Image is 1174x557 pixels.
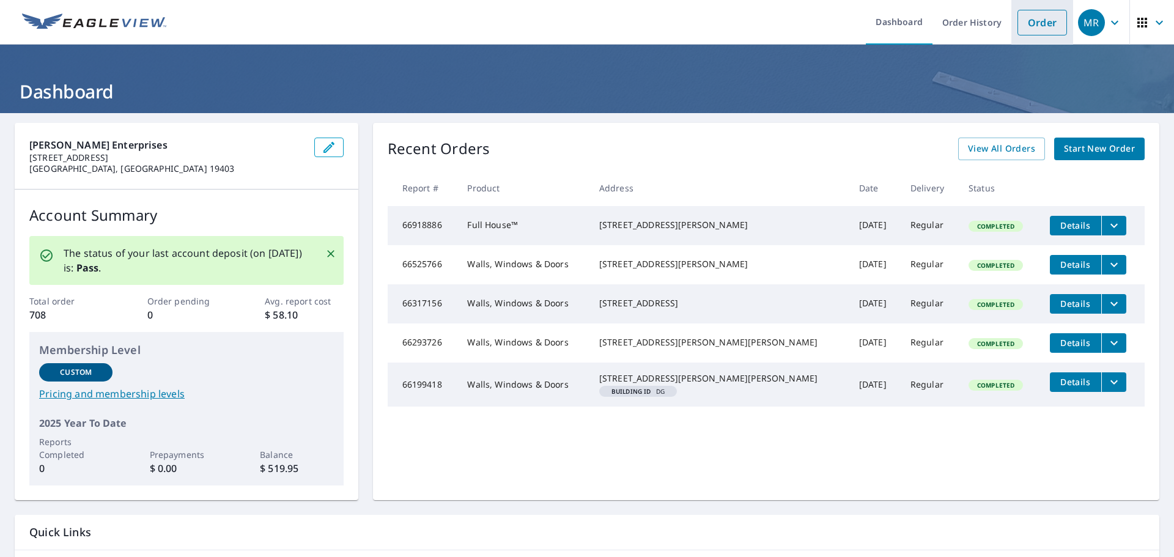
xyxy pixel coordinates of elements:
p: The status of your last account deposit (on [DATE]) is: . [64,246,311,275]
td: [DATE] [849,363,901,407]
td: Regular [901,245,959,284]
th: Product [457,170,589,206]
th: Report # [388,170,458,206]
td: 66525766 [388,245,458,284]
th: Date [849,170,901,206]
button: filesDropdownBtn-66199418 [1101,372,1126,392]
p: [STREET_ADDRESS] [29,152,305,163]
img: EV Logo [22,13,166,32]
p: $ 0.00 [150,461,223,476]
td: Walls, Windows & Doors [457,363,589,407]
p: Quick Links [29,525,1145,540]
em: Building ID [611,388,651,394]
td: [DATE] [849,284,901,323]
td: Walls, Windows & Doors [457,284,589,323]
p: $ 58.10 [265,308,343,322]
td: 66293726 [388,323,458,363]
span: DG [604,388,672,394]
p: Recent Orders [388,138,490,160]
p: [GEOGRAPHIC_DATA], [GEOGRAPHIC_DATA] 19403 [29,163,305,174]
td: 66918886 [388,206,458,245]
td: Regular [901,206,959,245]
p: Order pending [147,295,226,308]
span: Details [1057,259,1094,270]
span: Details [1057,376,1094,388]
td: Regular [901,284,959,323]
button: filesDropdownBtn-66293726 [1101,333,1126,353]
div: [STREET_ADDRESS][PERSON_NAME][PERSON_NAME] [599,336,840,349]
p: Account Summary [29,204,344,226]
p: Membership Level [39,342,334,358]
td: [DATE] [849,206,901,245]
button: detailsBtn-66525766 [1050,255,1101,275]
button: filesDropdownBtn-66918886 [1101,216,1126,235]
p: 0 [147,308,226,322]
td: [DATE] [849,323,901,363]
a: View All Orders [958,138,1045,160]
p: 2025 Year To Date [39,416,334,430]
a: Start New Order [1054,138,1145,160]
p: Balance [260,448,333,461]
p: [PERSON_NAME] Enterprises [29,138,305,152]
button: filesDropdownBtn-66317156 [1101,294,1126,314]
td: Full House™ [457,206,589,245]
div: [STREET_ADDRESS][PERSON_NAME] [599,219,840,231]
b: Pass [76,261,99,275]
button: detailsBtn-66918886 [1050,216,1101,235]
td: [DATE] [849,245,901,284]
td: Regular [901,323,959,363]
span: Completed [970,300,1022,309]
a: Pricing and membership levels [39,386,334,401]
p: Reports Completed [39,435,113,461]
p: 708 [29,308,108,322]
a: Order [1017,10,1067,35]
span: Completed [970,222,1022,231]
p: 0 [39,461,113,476]
td: Walls, Windows & Doors [457,245,589,284]
h1: Dashboard [15,79,1159,104]
button: Close [323,246,339,262]
span: Details [1057,219,1094,231]
th: Delivery [901,170,959,206]
div: [STREET_ADDRESS] [599,297,840,309]
p: Prepayments [150,448,223,461]
button: filesDropdownBtn-66525766 [1101,255,1126,275]
td: Regular [901,363,959,407]
p: Custom [60,367,92,378]
td: Walls, Windows & Doors [457,323,589,363]
th: Address [589,170,849,206]
button: detailsBtn-66199418 [1050,372,1101,392]
span: View All Orders [968,141,1035,157]
th: Status [959,170,1039,206]
button: detailsBtn-66317156 [1050,294,1101,314]
span: Completed [970,381,1022,389]
p: Avg. report cost [265,295,343,308]
span: Completed [970,261,1022,270]
p: $ 519.95 [260,461,333,476]
button: detailsBtn-66293726 [1050,333,1101,353]
span: Completed [970,339,1022,348]
div: MR [1078,9,1105,36]
span: Start New Order [1064,141,1135,157]
td: 66199418 [388,363,458,407]
span: Details [1057,298,1094,309]
div: [STREET_ADDRESS][PERSON_NAME] [599,258,840,270]
div: [STREET_ADDRESS][PERSON_NAME][PERSON_NAME] [599,372,840,385]
td: 66317156 [388,284,458,323]
span: Details [1057,337,1094,349]
p: Total order [29,295,108,308]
